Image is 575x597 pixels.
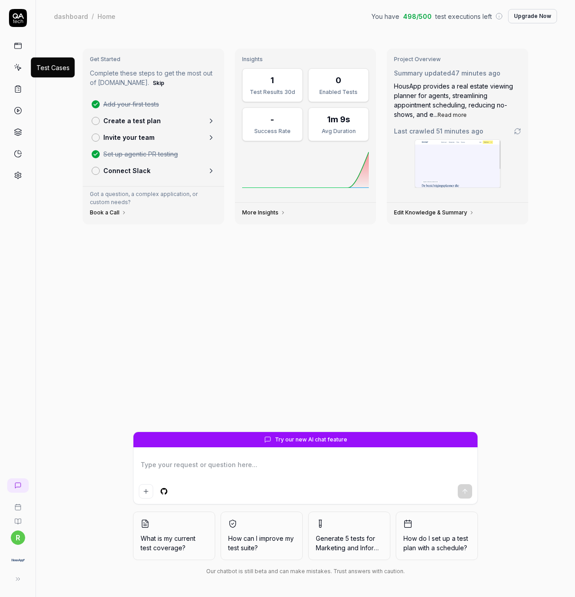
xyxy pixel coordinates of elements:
span: How can I improve my test suite? [228,534,295,552]
h3: Project Overview [394,56,521,63]
a: Book a Call [90,209,127,216]
h3: Insights [242,56,369,63]
button: r [11,530,25,545]
span: test executions left [435,12,492,21]
span: You have [372,12,399,21]
a: Documentation [4,511,32,525]
button: Skip [151,78,166,89]
div: Home [97,12,115,21]
div: 1m 9s [327,113,350,125]
p: Got a question, a complex application, or custom needs? [90,190,217,206]
a: More Insights [242,209,286,216]
div: Our chatbot is still beta and can make mistakes. Trust answers with caution. [133,567,478,575]
a: Create a test plan [88,112,219,129]
span: Marketing and Information [316,544,393,552]
p: Connect Slack [103,166,150,175]
img: HousApp Logo [10,552,26,568]
button: How do I set up a test plan with a schedule? [396,512,478,560]
div: Avg Duration [314,127,363,135]
div: 1 [270,74,274,86]
div: Test Results 30d [248,88,297,96]
button: How can I improve my test suite? [221,512,303,560]
button: Generate 5 tests forMarketing and Information [308,512,390,560]
span: HousApp provides a real estate viewing planner for agents, streamlining appointment scheduling, r... [394,82,513,118]
img: Screenshot [415,140,500,187]
span: Last crawled [394,126,483,136]
div: dashboard [54,12,88,21]
a: Connect Slack [88,162,219,179]
time: 47 minutes ago [451,69,500,77]
a: Edit Knowledge & Summary [394,209,474,216]
p: Complete these steps to get the most out of [DOMAIN_NAME]. [90,68,217,89]
h3: Get Started [90,56,217,63]
time: 51 minutes ago [436,127,483,135]
span: Try our new AI chat feature [275,436,347,444]
p: Create a test plan [103,116,161,125]
div: 0 [336,74,341,86]
button: Upgrade Now [508,9,557,23]
button: HousApp Logo [4,545,32,570]
a: Book a call with us [4,496,32,511]
a: Go to crawling settings [514,128,521,135]
span: 498 / 500 [403,12,432,21]
div: - [270,113,274,125]
span: What is my current test coverage? [141,534,208,552]
div: Enabled Tests [314,88,363,96]
span: How do I set up a test plan with a schedule? [403,534,470,552]
button: Add attachment [139,484,153,499]
span: Summary updated [394,69,451,77]
div: Test Cases [36,63,70,72]
button: What is my current test coverage? [133,512,215,560]
span: Generate 5 tests for [316,534,383,552]
p: Invite your team [103,133,155,142]
div: Success Rate [248,127,297,135]
button: Read more [438,111,467,119]
div: / [92,12,94,21]
a: Invite your team [88,129,219,146]
a: New conversation [7,478,29,493]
